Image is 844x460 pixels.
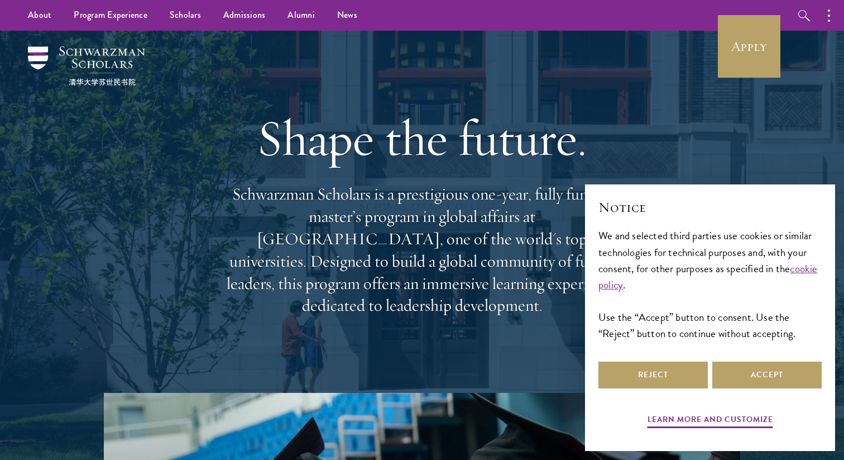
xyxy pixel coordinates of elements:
[28,46,145,86] img: Schwarzman Scholars
[598,198,822,217] h2: Notice
[598,227,822,341] div: We and selected third parties use cookies or similar technologies for technical purposes and, wit...
[221,183,623,317] p: Schwarzman Scholars is a prestigious one-year, fully funded master’s program in global affairs at...
[718,15,780,78] a: Apply
[598,260,818,293] a: cookie policy
[221,107,623,169] h1: Shape the future.
[598,362,708,388] button: Reject
[712,362,822,388] button: Accept
[648,412,773,430] button: Learn more and customize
